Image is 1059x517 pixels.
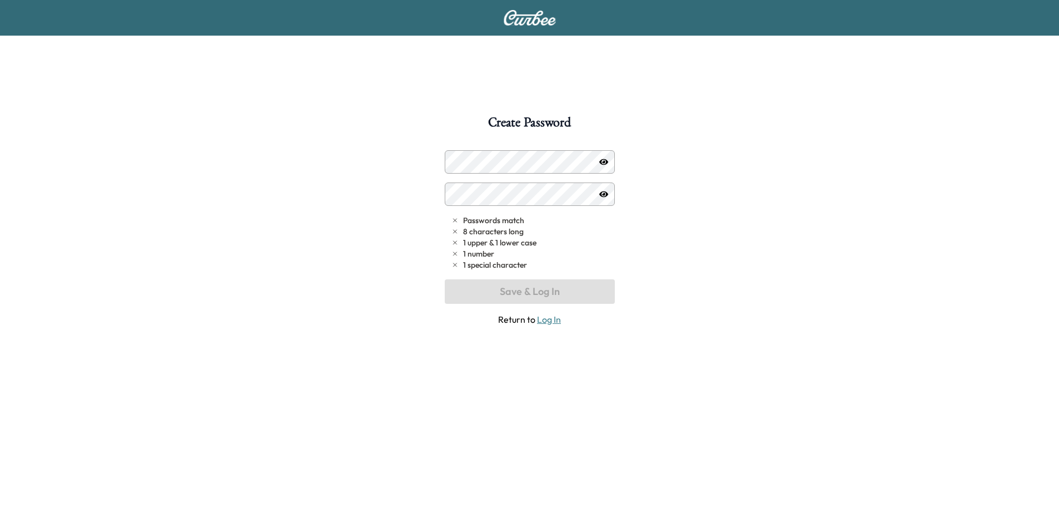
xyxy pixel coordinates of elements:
span: Return to [445,313,615,326]
span: 1 special character [463,259,527,270]
img: Curbee Logo [503,10,556,26]
span: 8 characters long [463,226,524,237]
span: 1 number [463,248,494,259]
span: Passwords match [463,215,524,226]
h1: Create Password [488,116,570,135]
a: Log In [537,314,561,325]
span: 1 upper & 1 lower case [463,237,536,248]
